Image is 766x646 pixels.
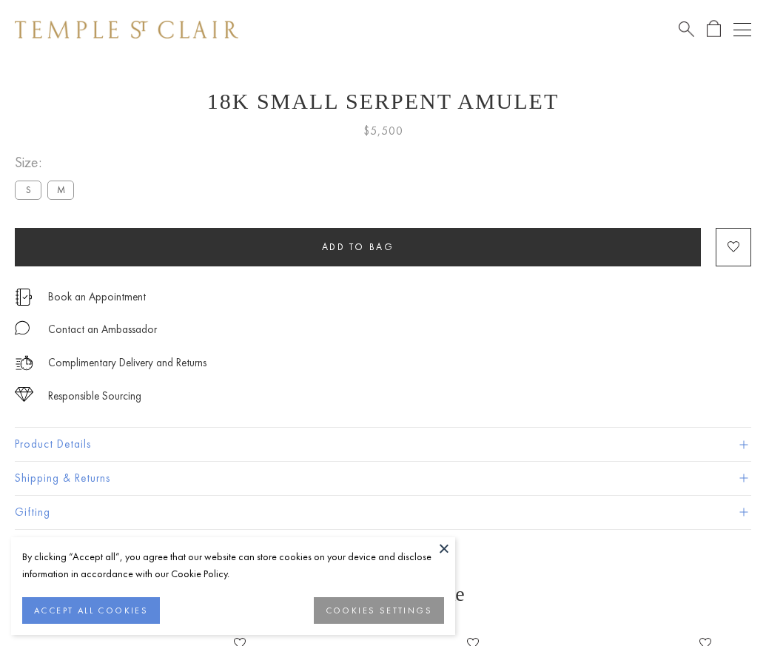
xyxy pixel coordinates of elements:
[733,21,751,38] button: Open navigation
[15,387,33,402] img: icon_sourcing.svg
[48,354,206,372] p: Complimentary Delivery and Returns
[15,89,751,114] h1: 18K Small Serpent Amulet
[48,320,157,339] div: Contact an Ambassador
[22,597,160,624] button: ACCEPT ALL COOKIES
[15,496,751,529] button: Gifting
[15,354,33,372] img: icon_delivery.svg
[15,181,41,199] label: S
[15,428,751,461] button: Product Details
[22,548,444,582] div: By clicking “Accept all”, you agree that our website can store cookies on your device and disclos...
[15,228,701,266] button: Add to bag
[15,462,751,495] button: Shipping & Returns
[15,150,80,175] span: Size:
[707,20,721,38] a: Open Shopping Bag
[48,289,146,305] a: Book an Appointment
[15,320,30,335] img: MessageIcon-01_2.svg
[15,21,238,38] img: Temple St. Clair
[322,240,394,253] span: Add to bag
[363,121,403,141] span: $5,500
[314,597,444,624] button: COOKIES SETTINGS
[679,20,694,38] a: Search
[15,289,33,306] img: icon_appointment.svg
[48,387,141,406] div: Responsible Sourcing
[47,181,74,199] label: M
